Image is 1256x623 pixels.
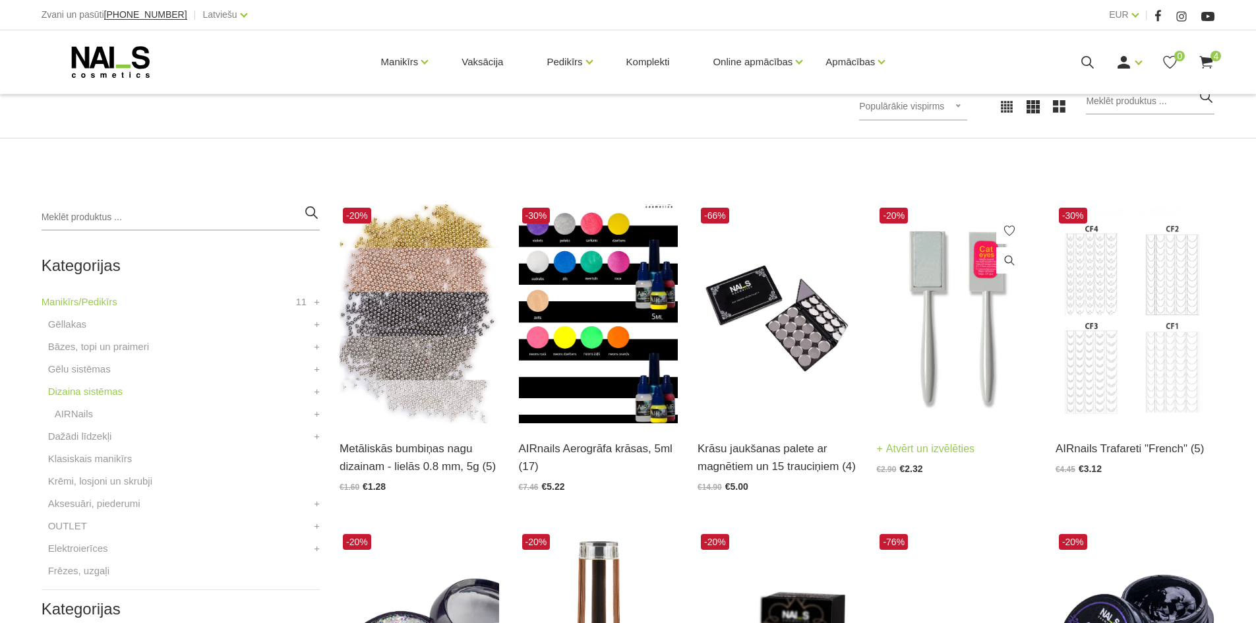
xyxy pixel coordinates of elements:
a: Dizaina sistēmas [48,384,123,400]
span: 0 [1174,51,1185,61]
a: Elektroierīces [48,541,108,556]
span: €3.12 [1079,463,1102,474]
div: Zvani un pasūti [42,7,187,23]
a: Dažādi līdzekļi [48,429,112,444]
span: -20% [343,534,371,550]
a: + [314,496,320,512]
a: Online apmācības [713,36,792,88]
span: €5.22 [542,481,565,492]
a: OUTLET [48,518,87,534]
span: Populārākie vispirms [859,101,944,111]
a: 4 [1198,54,1214,71]
a: + [314,294,320,310]
span: -30% [1059,208,1087,223]
input: Meklēt produktus ... [1086,88,1214,115]
span: -30% [522,208,551,223]
span: €2.90 [876,465,896,474]
span: €5.00 [725,481,748,492]
span: -20% [522,534,551,550]
h2: Kategorijas [42,257,320,274]
span: -20% [1059,534,1087,550]
span: | [194,7,196,23]
span: -20% [701,534,729,550]
a: AIRnails Aerogrāfa krāsas, 5ml (17) [519,440,678,475]
a: Manikīrs/Pedikīrs [42,294,117,310]
a: Bāzes, topi un praimeri [48,339,149,355]
a: Gēlu sistēmas [48,361,111,377]
a: + [314,339,320,355]
a: 0 [1162,54,1178,71]
a: Apmācības [825,36,875,88]
span: [PHONE_NUMBER] [104,9,187,20]
span: €7.46 [519,483,539,492]
a: Latviešu [203,7,237,22]
a: Gēllakas [48,316,86,332]
span: €2.32 [899,463,922,474]
span: -76% [880,534,908,550]
a: AIRNails [55,406,93,422]
a: + [314,518,320,534]
a: Frēzes, uzgaļi [48,563,109,579]
a: EUR [1109,7,1129,22]
a: Manikīrs [381,36,419,88]
span: -20% [880,208,908,223]
span: 11 [295,294,307,310]
span: | [1145,7,1148,23]
a: Klasiskais manikīrs [48,451,133,467]
a: Komplekti [616,30,680,94]
a: Krēmi, losjoni un skrubji [48,473,152,489]
a: AIRnails Trafareti "French" (5) [1056,440,1214,458]
a: [PHONE_NUMBER] [104,10,187,20]
a: Pedikīrs [547,36,582,88]
img: Daudzveidīgas krāsas aerogrāfijas mākslai.... [519,204,678,423]
span: €1.28 [363,481,386,492]
a: + [314,384,320,400]
a: + [314,429,320,444]
h2: Kategorijas [42,601,320,618]
a: Aksesuāri, piederumi [48,496,140,512]
input: Meklēt produktus ... [42,204,320,231]
img: Metāliskās bumbiņas akmentiņu, pērlīšu dizainam. Pieejami 5 toņi - balts, sudrabs, zelts, rozā ze... [340,204,498,423]
a: Metāliskās bumbiņas nagu dizainam - lielās 0.8 mm, 5g (5) [340,440,498,475]
span: 4 [1211,51,1221,61]
span: -20% [343,208,371,223]
span: €4.45 [1056,465,1075,474]
img: “Kaķacs” dizaina magnēti. Dažāda veida... [876,204,1035,423]
a: + [314,361,320,377]
a: + [314,316,320,332]
span: €1.60 [340,483,359,492]
a: Atvērt un izvēlēties [876,440,974,458]
a: Krāsu jaukšanas palete ar magnētiem un 15 trauciņiem (4) [698,440,856,475]
img: Unikāla krāsu jaukšanas magnētiskā palete ar 15 izņemamiem nodalījumiem. Speciāli pielāgota meist... [698,204,856,423]
img: Description [1056,204,1214,423]
a: Vaksācija [451,30,514,94]
span: €14.90 [698,483,722,492]
a: + [314,406,320,422]
a: + [314,541,320,556]
span: -66% [701,208,729,223]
